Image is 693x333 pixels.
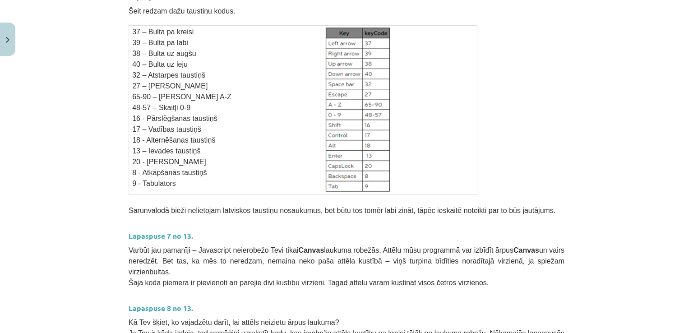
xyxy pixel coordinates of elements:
[132,39,188,46] span: 39 – Bulta pa labi
[129,7,236,15] span: Šeit redzam dažu taustiņu kodus.
[129,319,339,326] span: Kā Tev šķiet, ko vajadzētu darīt, lai attēls neizietu ārpus laukuma?
[132,28,194,36] span: 37 – Bulta pa kreisi
[132,82,208,90] span: 27 – [PERSON_NAME]
[132,115,217,122] span: 16 - Pārslēgšanas taustiņš
[132,169,207,176] span: 8 - Atkāpšanās taustiņš
[132,71,205,79] span: 32 – Atstarpes taustiņš
[129,231,193,240] strong: Lapaspuse 7 no 13.
[132,180,176,187] span: 9 - Tabulators
[132,50,196,57] span: 38 – Bulta uz augšu
[132,60,188,68] span: 40 – Bulta uz leju
[129,246,564,276] span: Varbūt jau pamanīji – Javascript neierobežo Tevi tikai laukuma robežās, Attēlu mūsu programmā var...
[129,303,193,313] strong: Lapaspuse 8 no 13.
[298,246,324,254] b: Canvas
[132,158,206,166] span: 20 - [PERSON_NAME]
[513,246,539,254] b: Canvas
[129,279,489,287] span: Šajā koda piemērā ir pievienoti arī pārējie divi kustību virzieni. Tagad attēlu varam kustināt vi...
[132,104,190,111] span: 48-57 – Skaitļi 0-9
[129,207,555,214] span: Sarunvalodā bieži nelietojam latviskos taustiņu nosaukumus, bet būtu tos tomēr labi zināt, tāpēc ...
[323,26,392,194] img: Attēls, kurā ir teksts, kvīts, cipars, rakstīts ar roku Apraksts ģenerēts automātiski
[132,93,231,101] span: 65-90 – [PERSON_NAME] A-Z
[132,147,200,155] span: 13 – Ievades taustiņš
[6,37,9,43] img: icon-close-lesson-0947bae3869378f0d4975bcd49f059093ad1ed9edebbc8119c70593378902aed.svg
[132,125,201,133] span: 17 – Vadības taustiņš
[132,136,215,144] span: 18 - Alternēšanas taustiņš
